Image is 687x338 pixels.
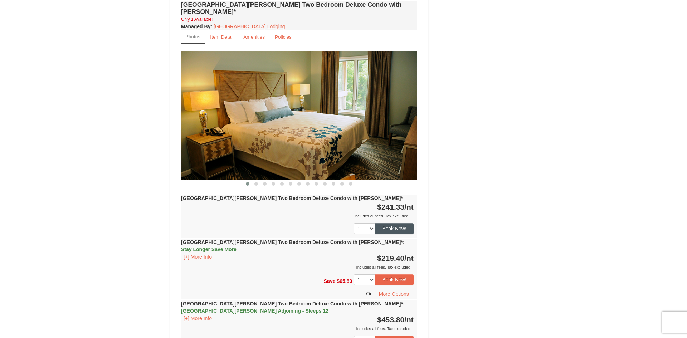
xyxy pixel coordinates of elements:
span: : [403,301,405,307]
span: $453.80 [377,315,404,324]
strong: [GEOGRAPHIC_DATA][PERSON_NAME] Two Bedroom Deluxe Condo with [PERSON_NAME]* [181,301,405,314]
span: $65.80 [337,278,352,284]
button: [+] More Info [181,253,214,261]
span: $219.40 [377,254,404,262]
span: /nt [404,254,414,262]
span: [GEOGRAPHIC_DATA][PERSON_NAME] Adjoining - Sleeps 12 [181,308,328,314]
small: Amenities [243,34,265,40]
button: More Options [374,289,414,299]
a: Policies [270,30,296,44]
span: Managed By [181,24,210,29]
button: [+] More Info [181,314,214,322]
span: /nt [404,203,414,211]
a: Photos [181,30,205,44]
img: 18876286-150-42100a13.jpg [181,51,417,180]
small: Only 1 Available! [181,17,213,22]
strong: $241.33 [377,203,414,211]
div: Includes all fees. Tax excluded. [181,264,414,271]
span: Save [324,278,336,284]
span: /nt [404,315,414,324]
button: Book Now! [375,274,414,285]
strong: [GEOGRAPHIC_DATA][PERSON_NAME] Two Bedroom Deluxe Condo with [PERSON_NAME]* [181,239,405,252]
small: Item Detail [210,34,233,40]
a: Amenities [239,30,269,44]
strong: : [181,24,212,29]
a: Item Detail [205,30,238,44]
small: Photos [185,34,200,39]
span: Stay Longer Save More [181,246,237,252]
h4: [GEOGRAPHIC_DATA][PERSON_NAME] Two Bedroom Deluxe Condo with [PERSON_NAME]* [181,1,417,15]
strong: [GEOGRAPHIC_DATA][PERSON_NAME] Two Bedroom Deluxe Condo with [PERSON_NAME]* [181,195,403,201]
div: Includes all fees. Tax excluded. [181,212,414,220]
span: Or, [366,291,373,297]
a: [GEOGRAPHIC_DATA] Lodging [214,24,285,29]
small: Policies [275,34,292,40]
button: Book Now! [375,223,414,234]
div: Includes all fees. Tax excluded. [181,325,414,332]
span: : [403,239,405,245]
